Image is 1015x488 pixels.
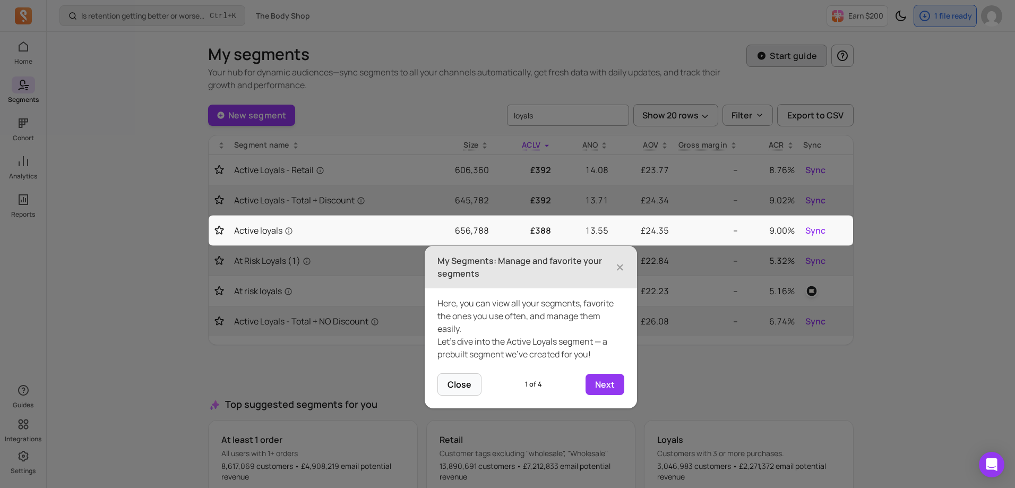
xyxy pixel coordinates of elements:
span: × [616,255,624,279]
button: Close [437,373,481,396]
button: Close Tour [616,259,624,276]
button: Next [586,374,624,395]
p: Let’s dive into the Active Loyals segment — a prebuilt segment we’ve created for you! [437,335,624,361]
p: Here, you can view all your segments, favorite the ones you use often, and manage them easily. [437,297,624,335]
span: 1 of 4 [525,379,542,389]
div: Open Intercom Messenger [979,452,1004,477]
h3: My Segments: Manage and favorite your segments [437,254,616,280]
